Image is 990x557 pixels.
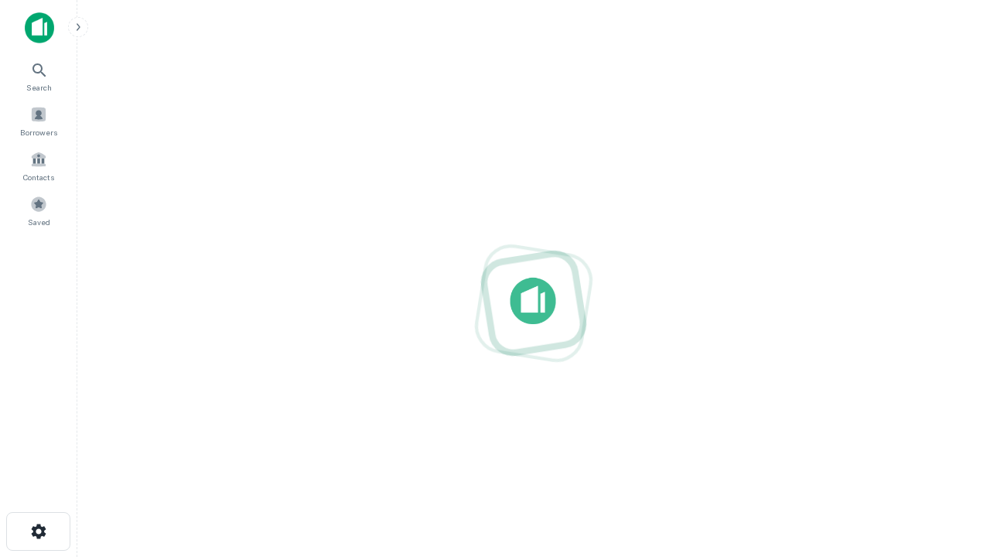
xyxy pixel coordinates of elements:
a: Contacts [5,145,73,186]
iframe: Chat Widget [913,384,990,458]
a: Borrowers [5,100,73,142]
img: capitalize-icon.png [25,12,54,43]
span: Saved [28,216,50,228]
span: Search [26,81,52,94]
span: Contacts [23,171,54,183]
span: Borrowers [20,126,57,138]
a: Search [5,55,73,97]
a: Saved [5,190,73,231]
